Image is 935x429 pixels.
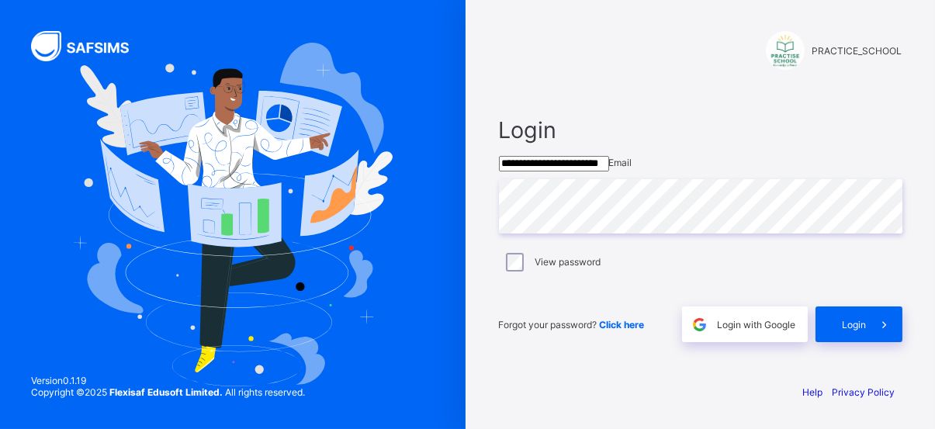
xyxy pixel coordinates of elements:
label: View password [535,256,601,268]
img: Hero Image [73,43,392,386]
span: Login [499,116,902,144]
span: Login with Google [718,319,796,330]
span: Version 0.1.19 [31,375,305,386]
span: Email [609,157,632,168]
a: Privacy Policy [833,386,895,398]
img: google.396cfc9801f0270233282035f929180a.svg [691,316,708,334]
a: Help [803,386,823,398]
a: Click here [600,319,645,330]
span: Forgot your password? [499,319,645,330]
span: PRACTICE_SCHOOL [812,45,902,57]
span: Login [843,319,867,330]
strong: Flexisaf Edusoft Limited. [109,386,223,398]
img: SAFSIMS Logo [31,31,147,61]
span: Copyright © 2025 All rights reserved. [31,386,305,398]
